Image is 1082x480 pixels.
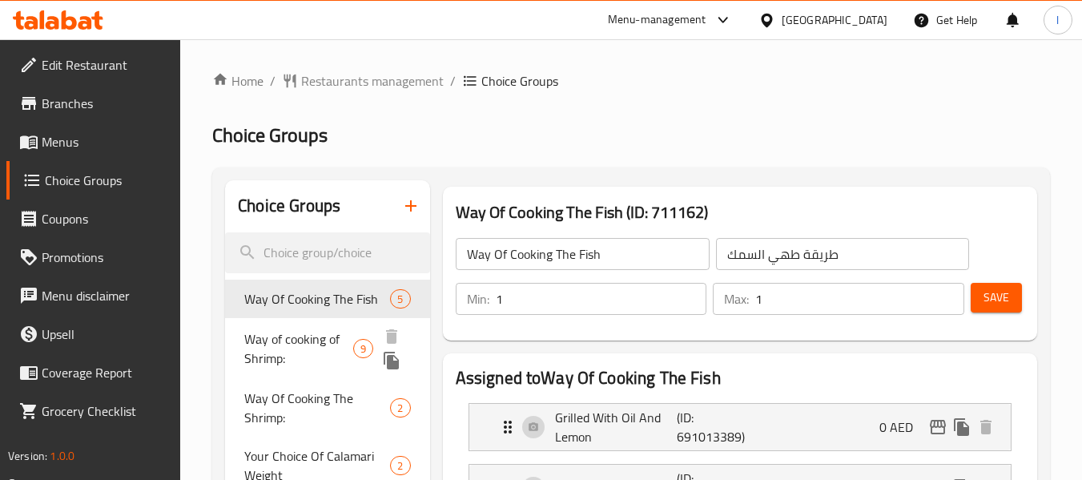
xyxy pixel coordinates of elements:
span: 9 [354,341,372,357]
span: l [1056,11,1059,29]
span: Branches [42,94,168,113]
button: duplicate [380,349,404,373]
p: (ID: 691013389) [677,408,758,446]
h2: Choice Groups [238,194,340,218]
span: Grocery Checklist [42,401,168,421]
button: delete [974,415,998,439]
button: delete [380,325,404,349]
button: edit [926,415,950,439]
div: Way of cooking of Shrimp:9deleteduplicate [225,318,429,379]
span: Menus [42,132,168,151]
button: duplicate [950,415,974,439]
span: Coupons [42,209,168,228]
span: Save [983,288,1009,308]
span: Upsell [42,325,168,344]
span: Edit Restaurant [42,55,168,75]
a: Edit Restaurant [6,46,181,84]
a: Upsell [6,315,181,353]
div: Choices [353,339,373,358]
span: 2 [391,458,409,474]
span: Promotions [42,248,168,267]
p: 0 AED [879,417,926,437]
a: Choice Groups [6,161,181,200]
button: Save [971,283,1022,313]
h2: Assigned to Way Of Cooking The Fish [456,366,1024,390]
span: Coverage Report [42,363,168,382]
div: Choices [390,289,410,309]
a: Menu disclaimer [6,276,181,315]
p: Max: [724,289,749,309]
div: Way Of Cooking The Shrimp:2 [225,379,429,437]
div: Menu-management [608,10,706,30]
div: Expand [469,404,1011,450]
span: 2 [391,401,409,416]
a: Home [212,71,263,91]
a: Branches [6,84,181,123]
a: Coupons [6,200,181,238]
a: Coverage Report [6,353,181,392]
a: Menus [6,123,181,161]
div: Choices [390,398,410,417]
li: / [450,71,456,91]
span: Way Of Cooking The Shrimp: [244,389,390,427]
span: Version: [8,446,47,466]
span: Choice Groups [481,71,558,91]
nav: breadcrumb [212,71,1050,91]
span: Restaurants management [301,71,444,91]
p: Grilled With Oil And Lemon [555,408,678,446]
div: [GEOGRAPHIC_DATA] [782,11,887,29]
div: Choices [390,456,410,475]
li: Expand [456,397,1024,458]
li: / [270,71,276,91]
span: Menu disclaimer [42,286,168,305]
p: Min: [467,289,489,309]
h3: Way Of Cooking The Fish (ID: 711162) [456,200,1024,225]
span: Choice Groups [212,117,328,153]
a: Grocery Checklist [6,392,181,430]
span: Choice Groups [45,171,168,190]
a: Restaurants management [282,71,444,91]
div: Way Of Cooking The Fish5 [225,280,429,318]
span: Way of cooking of Shrimp: [244,329,353,368]
span: 5 [391,292,409,307]
a: Promotions [6,238,181,276]
span: 1.0.0 [50,446,74,466]
span: Way Of Cooking The Fish [244,289,390,309]
input: search [225,232,429,273]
